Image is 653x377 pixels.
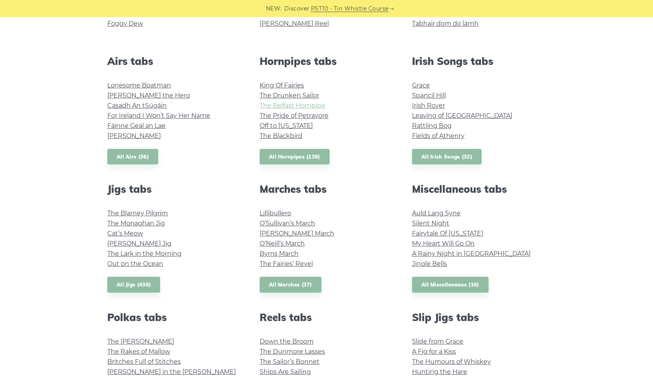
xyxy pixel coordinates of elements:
[107,20,143,27] a: Foggy Dew
[107,55,241,67] h2: Airs tabs
[260,250,299,257] a: Byrns March
[107,368,236,375] a: [PERSON_NAME] in the [PERSON_NAME]
[260,368,311,375] a: Ships Are Sailing
[412,358,491,365] a: The Humours of Whiskey
[412,338,463,345] a: Slide from Grace
[260,102,325,109] a: The Belfast Hornpipe
[412,183,546,195] h2: Miscellaneous tabs
[107,230,143,237] a: Cat’s Meow
[260,348,325,355] a: The Dunmore Lasses
[412,220,449,227] a: Silent Night
[107,260,163,267] a: Out on the Ocean
[107,82,171,89] a: Lonesome Boatman
[412,92,446,99] a: Spancil Hill
[107,220,165,227] a: The Monaghan Jig
[260,209,291,217] a: Lillibullero
[107,348,170,355] a: The Rakes of Mallow
[311,4,389,13] a: PST10 - Tin Whistle Course
[107,240,171,247] a: [PERSON_NAME] Jig
[412,209,461,217] a: Auld Lang Syne
[260,240,305,247] a: O’Neill’s March
[260,112,328,119] a: The Pride of Petravore
[260,149,330,165] a: All Hornpipes (139)
[412,132,464,140] a: Fields of Athenry
[107,183,241,195] h2: Jigs tabs
[260,55,393,67] h2: Hornpipes tabs
[412,260,447,267] a: Jingle Bells
[260,92,319,99] a: The Drunken Sailor
[412,311,546,323] h2: Slip Jigs tabs
[260,230,334,237] a: [PERSON_NAME] March
[107,277,160,293] a: All Jigs (436)
[412,250,531,257] a: A Rainy Night in [GEOGRAPHIC_DATA]
[107,132,161,140] a: [PERSON_NAME]
[412,20,478,27] a: Tabhair dom do lámh
[107,122,166,129] a: Fáinne Geal an Lae
[107,112,210,119] a: For Ireland I Won’t Say Her Name
[260,82,304,89] a: King Of Fairies
[260,338,314,345] a: Down the Broom
[260,20,329,27] a: [PERSON_NAME] Reel
[107,311,241,323] h2: Polkas tabs
[412,82,430,89] a: Grace
[260,277,321,293] a: All Marches (37)
[260,311,393,323] h2: Reels tabs
[412,230,483,237] a: Fairytale Of [US_STATE]
[260,358,320,365] a: The Sailor’s Bonnet
[107,209,168,217] a: The Blarney Pilgrim
[107,102,167,109] a: Casadh An tSúgáin
[266,4,282,13] span: NEW:
[260,183,393,195] h2: Marches tabs
[260,260,313,267] a: The Fairies’ Revel
[107,149,158,165] a: All Airs (36)
[107,250,182,257] a: The Lark in the Morning
[107,338,174,345] a: The [PERSON_NAME]
[412,122,452,129] a: Rattling Bog
[412,368,467,375] a: Hunting the Hare
[412,149,482,165] a: All Irish Songs (32)
[107,358,181,365] a: Britches Full of Stitches
[260,122,313,129] a: Off to [US_STATE]
[412,277,489,293] a: All Miscellaneous (16)
[260,132,302,140] a: The Blackbird
[284,4,310,13] span: Discover
[412,112,512,119] a: Leaving of [GEOGRAPHIC_DATA]
[412,55,546,67] h2: Irish Songs tabs
[260,220,315,227] a: O’Sullivan’s March
[412,102,445,109] a: Irish Rover
[412,240,475,247] a: My Heart Will Go On
[107,92,190,99] a: [PERSON_NAME] the Hero
[412,348,456,355] a: A Fig for a Kiss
